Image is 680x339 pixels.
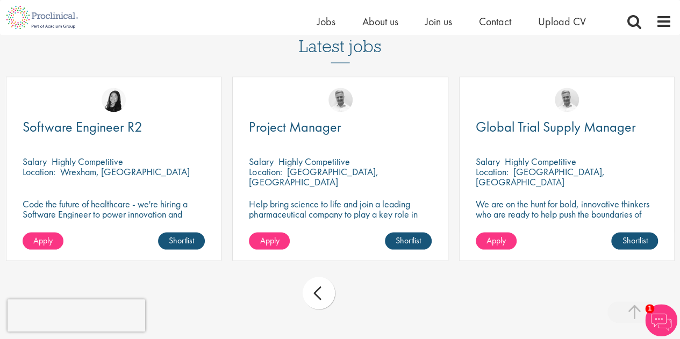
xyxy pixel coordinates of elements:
[505,155,576,167] p: Highly Competitive
[249,155,273,167] span: Salary
[260,234,279,246] span: Apply
[23,232,63,249] a: Apply
[52,155,123,167] p: Highly Competitive
[645,304,677,336] img: Chatbot
[476,155,500,167] span: Salary
[328,88,353,112] img: Joshua Bye
[278,155,349,167] p: Highly Competitive
[249,117,341,135] span: Project Manager
[479,15,511,28] a: Contact
[555,88,579,112] img: Joshua Bye
[425,15,452,28] a: Join us
[476,165,605,187] p: [GEOGRAPHIC_DATA], [GEOGRAPHIC_DATA]
[60,165,190,177] p: Wrexham, [GEOGRAPHIC_DATA]
[611,232,658,249] a: Shortlist
[23,165,55,177] span: Location:
[645,304,654,313] span: 1
[476,165,509,177] span: Location:
[476,120,658,133] a: Global Trial Supply Manager
[476,232,517,249] a: Apply
[33,234,53,246] span: Apply
[486,234,506,246] span: Apply
[362,15,398,28] a: About us
[476,117,636,135] span: Global Trial Supply Manager
[249,198,432,239] p: Help bring science to life and join a leading pharmaceutical company to play a key role in overse...
[23,117,142,135] span: Software Engineer R2
[476,198,658,239] p: We are on the hunt for bold, innovative thinkers who are ready to help push the boundaries of sci...
[23,120,205,133] a: Software Engineer R2
[23,198,205,229] p: Code the future of healthcare - we're hiring a Software Engineer to power innovation and precisio...
[23,155,47,167] span: Salary
[249,120,432,133] a: Project Manager
[249,165,282,177] span: Location:
[249,165,378,187] p: [GEOGRAPHIC_DATA], [GEOGRAPHIC_DATA]
[299,10,382,63] h3: Latest jobs
[303,277,335,309] div: prev
[249,232,290,249] a: Apply
[317,15,335,28] a: Jobs
[158,232,205,249] a: Shortlist
[102,88,126,112] img: Numhom Sudsok
[385,232,432,249] a: Shortlist
[538,15,586,28] a: Upload CV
